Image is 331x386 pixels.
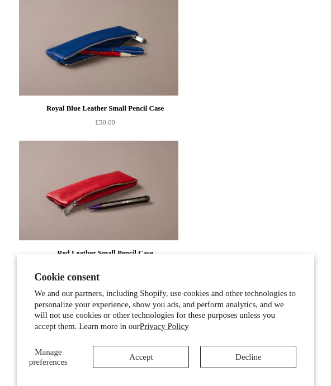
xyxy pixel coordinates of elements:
[41,140,200,241] a: Red Leather Small Pencil Case Red Leather Small Pencil Case
[41,96,168,129] a: Royal Blue Leather Small Pencil Case £50.00
[19,140,178,241] img: Red Leather Small Pencil Case
[41,241,168,274] a: Red Leather Small Pencil Case £50.00
[44,246,165,260] div: Red Leather Small Pencil Case
[200,346,296,368] button: Decline
[29,347,68,366] span: Manage preferences
[35,288,297,332] p: We and our partners, including Shopify, use cookies and other technologies to personalize your ex...
[93,346,189,368] button: Accept
[15,346,82,368] button: Manage preferences
[44,102,165,115] div: Royal Blue Leather Small Pencil Case
[35,271,297,283] h2: Cookie consent
[140,322,189,331] a: Privacy Policy
[95,118,115,126] span: £50.00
